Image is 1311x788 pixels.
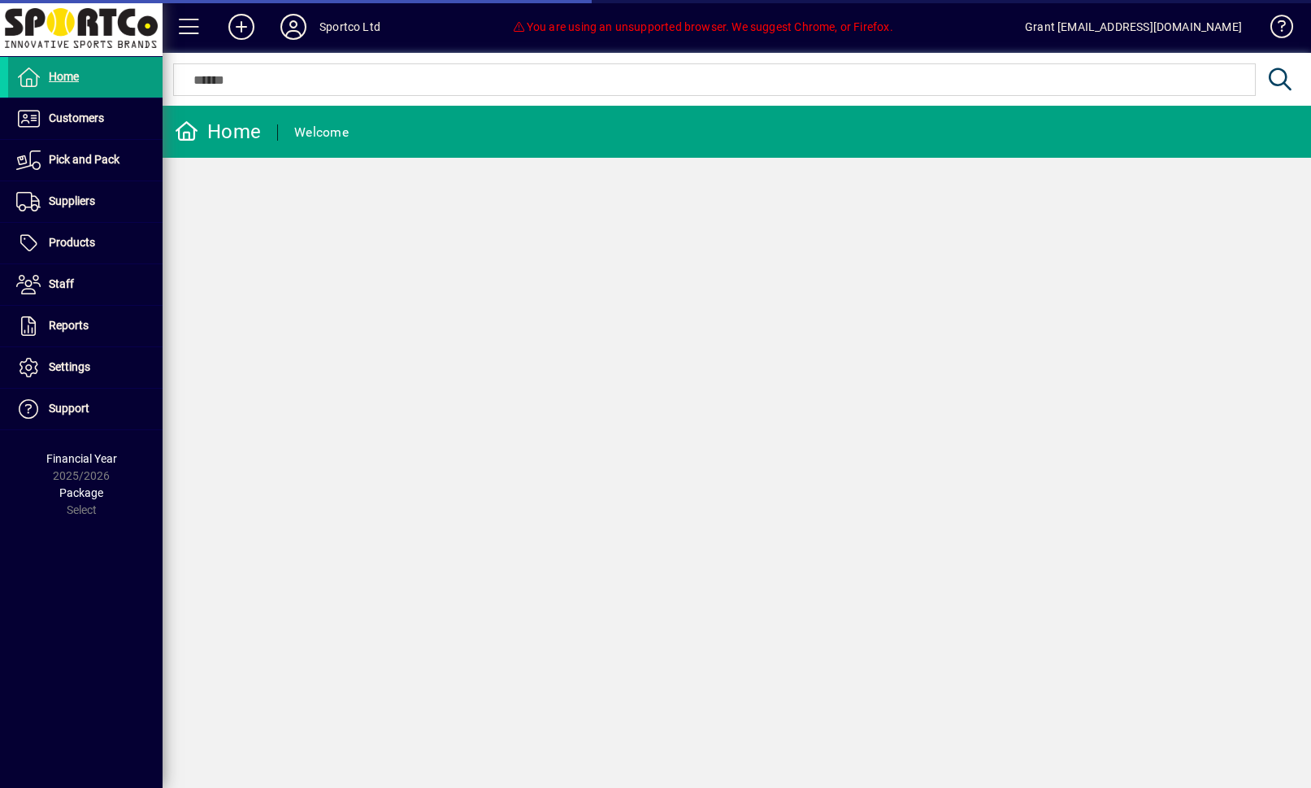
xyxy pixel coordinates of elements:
a: Settings [8,347,163,388]
span: Home [49,70,79,83]
span: Financial Year [46,452,117,465]
span: Customers [49,111,104,124]
div: Sportco Ltd [319,14,380,40]
span: Reports [49,319,89,332]
button: Add [215,12,267,41]
a: Reports [8,306,163,346]
span: Support [49,402,89,415]
a: Pick and Pack [8,140,163,181]
span: You are using an unsupported browser. We suggest Chrome, or Firefox. [512,20,892,33]
a: Knowledge Base [1258,3,1291,56]
a: Suppliers [8,181,163,222]
a: Customers [8,98,163,139]
span: Staff [49,277,74,290]
a: Staff [8,264,163,305]
button: Profile [267,12,319,41]
div: Welcome [294,120,349,146]
span: Package [59,486,103,499]
span: Suppliers [49,194,95,207]
div: Grant [EMAIL_ADDRESS][DOMAIN_NAME] [1025,14,1242,40]
span: Pick and Pack [49,153,119,166]
a: Products [8,223,163,263]
span: Settings [49,360,90,373]
div: Home [175,119,261,145]
a: Support [8,389,163,429]
span: Products [49,236,95,249]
